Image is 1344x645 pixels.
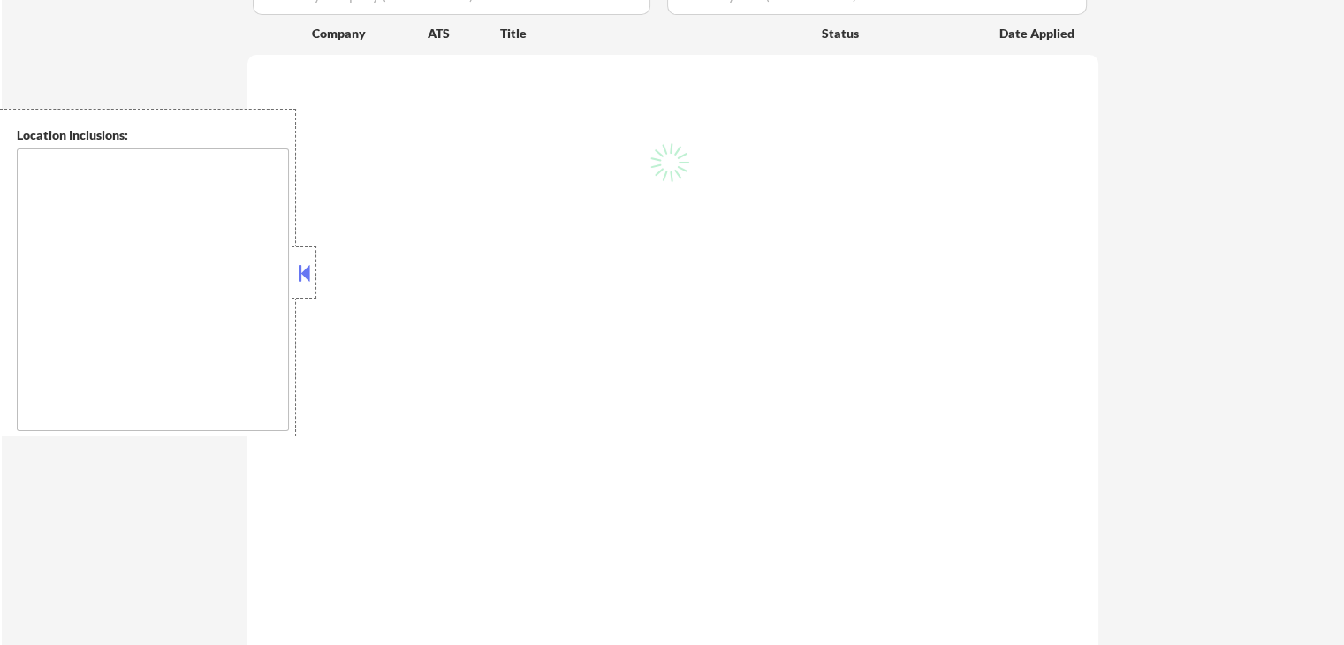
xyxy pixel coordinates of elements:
div: ATS [428,25,500,42]
div: Title [500,25,805,42]
div: Status [822,17,974,49]
div: Location Inclusions: [17,126,289,144]
div: Date Applied [999,25,1077,42]
div: Company [312,25,428,42]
